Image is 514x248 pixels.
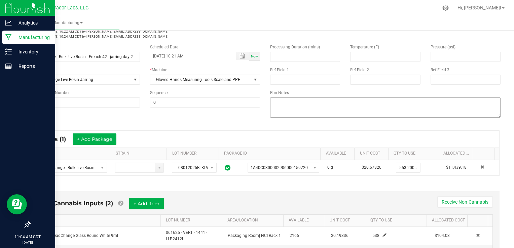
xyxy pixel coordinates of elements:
span: Processing Duration (mins) [270,45,320,49]
a: LOT NUMBERSortable [166,218,219,223]
span: 08012025BLKLVRSNBLNDFRNCH42 [172,163,208,172]
a: STRAINSortable [116,151,164,156]
button: + Add Package [73,133,116,145]
span: Sequence [150,90,168,95]
div: Manage settings [441,5,450,11]
span: | NCI Rack 1 [259,233,281,238]
inline-svg: Inventory [5,48,12,55]
span: Scheduled Date [150,45,178,49]
span: 1A40C0300002906000159720 [251,165,308,170]
a: LOT NUMBERSortable [172,151,216,156]
a: ITEMSortable [43,218,158,223]
span: 0 [327,165,330,170]
span: Gloved Hands Measuring Tools Scale and PPE [150,75,252,84]
a: QTY TO USESortable [394,151,435,156]
span: $0.19336 [331,233,348,238]
span: Manufacturing [16,20,119,26]
button: Receive Non-Cannabis [437,196,493,208]
span: Hi, [PERSON_NAME]! [457,5,501,10]
a: Allocated CostSortable [443,151,469,156]
span: $11,439.18 [446,165,467,170]
span: Headchange - Bulk Live Rosin - French 42 [35,163,98,172]
a: Unit CostSortable [330,218,363,223]
a: Sortable [477,151,492,156]
span: Ref Field 3 [431,68,449,72]
span: Packaging Room [228,233,281,238]
span: g [331,165,333,170]
p: Analytics [12,19,52,27]
span: Temperature (F) [350,45,379,49]
span: Machine [152,68,167,72]
p: [DATE] 10:24 AM CDT by [PERSON_NAME][EMAIL_ADDRESS][DOMAIN_NAME] [30,34,260,39]
span: 538 [372,233,379,238]
span: Curador Labs, LLC [49,5,88,11]
input: Scheduled Datetime [150,52,229,60]
p: Reports [12,62,52,70]
span: Now [251,54,258,58]
iframe: Resource center [7,194,27,214]
a: QTY TO USESortable [370,218,424,223]
span: $20.67820 [362,165,381,170]
a: Unit CostSortable [360,151,386,156]
p: [DATE] 10:22 AM CDT by [PERSON_NAME][EMAIL_ADDRESS][DOMAIN_NAME] [30,29,260,34]
span: HeadChange Live Rosin Jarring [30,75,131,84]
span: Jar - HeadChange Glass Round White 9ml [42,233,118,238]
span: Inputs (1) [38,135,73,143]
a: PACKAGE IDSortable [224,151,318,156]
span: NO DATA FOUND [248,163,319,173]
inline-svg: Manufacturing [5,34,12,41]
a: Manufacturing [16,16,119,30]
span: Ref Field 1 [270,68,289,72]
p: [DATE] [3,240,52,245]
span: $104.03 [435,233,450,238]
span: Non-Cannabis Inputs (2) [37,200,113,207]
p: Manufacturing [12,33,52,41]
a: Sortable [473,218,485,223]
a: Allocated CostSortable [432,218,465,223]
p: Inventory [12,48,52,56]
span: In Sync [225,164,230,172]
a: AREA/LOCATIONSortable [227,218,281,223]
p: 11:04 AM CDT [3,234,52,240]
inline-svg: Reports [5,63,12,70]
span: Toggle popup [236,52,249,60]
a: AVAILABLESortable [326,151,352,156]
span: 2166 [290,233,299,238]
a: Add Non-Cannabis items that were also consumed in the run (e.g. gloves and packaging); Also add N... [118,200,123,207]
a: AVAILABLESortable [289,218,322,223]
span: Run Notes [270,90,289,95]
button: + Add Item [129,198,164,209]
span: Pressure (psi) [431,45,455,49]
a: ITEMSortable [36,151,108,156]
inline-svg: Analytics [5,19,12,26]
span: Ref Field 2 [350,68,369,72]
span: 061625 - VERT - 1441 - LLP2412L [166,230,207,241]
span: NO DATA FOUND [35,163,107,173]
